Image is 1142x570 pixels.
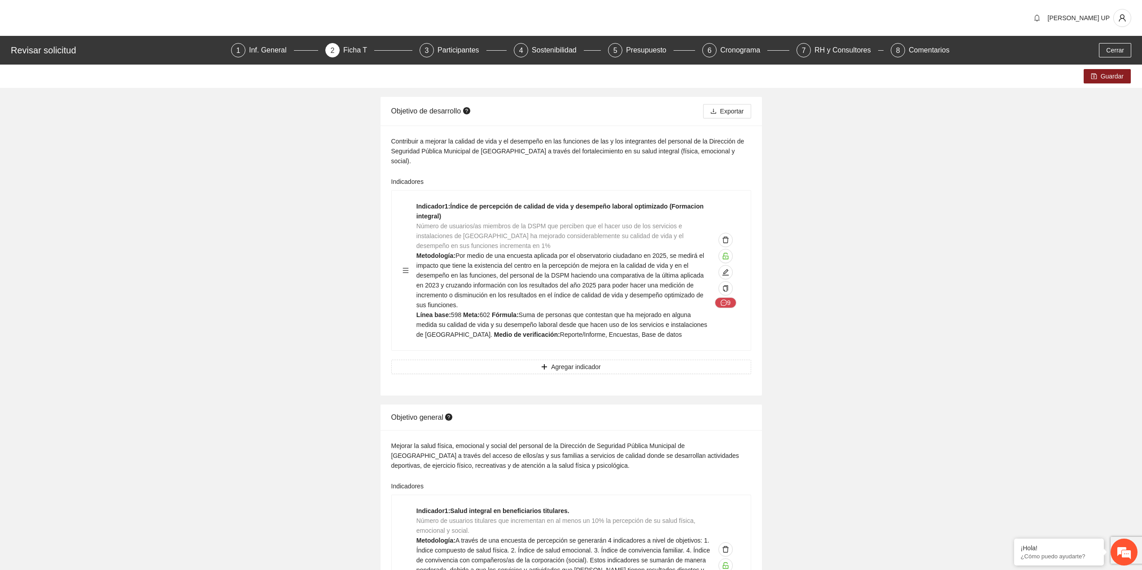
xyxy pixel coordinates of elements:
button: delete [718,542,733,557]
span: unlock [719,562,732,569]
span: unlock [719,252,732,260]
button: message9 [715,297,736,308]
span: 5 [613,47,617,54]
div: 4Sostenibilidad [514,43,601,57]
button: Cerrar [1099,43,1131,57]
div: Mejorar la salud física, emocional y social del personal de la Dirección de Seguridad Pública Mun... [391,441,751,470]
div: Revisar solicitud [11,43,226,57]
span: Reporte/Informe, Encuestas, Base de datos [560,331,682,338]
label: Indicadores [391,177,424,187]
div: 8Comentarios [891,43,949,57]
span: message [721,300,727,307]
div: Ficha T [343,43,374,57]
div: Contribuir a mejorar la calidad de vida y el desempeño en las funciones de las y los integrantes ... [391,136,751,166]
span: save [1091,73,1097,80]
span: copy [722,285,729,292]
span: Suma de personas que contestan que ha mejorado en alguna medida su calidad de vida y su desempeño... [416,311,707,338]
div: 1Inf. General [231,43,318,57]
span: edit [719,269,732,276]
button: downloadExportar [703,104,751,118]
div: 6Cronograma [702,43,789,57]
strong: Indicador 1 : Índice de percepción de calidad de vida y desempeño laboral optimizado (Formacion i... [416,203,704,220]
span: 6 [708,47,712,54]
div: 3Participantes [420,43,507,57]
span: Objetivo de desarrollo [391,107,473,115]
span: user [1114,14,1131,22]
span: Agregar indicador [551,362,601,372]
button: user [1113,9,1131,27]
span: 7 [802,47,806,54]
span: 4 [519,47,523,54]
div: ¡Hola! [1021,544,1097,552]
span: Por medio de una encuesta aplicada por el observatorio ciudadano en 2025, se medirá el impacto qu... [416,252,704,309]
span: 8 [896,47,900,54]
div: Sostenibilidad [532,43,584,57]
span: delete [719,236,732,244]
div: Presupuesto [626,43,674,57]
span: 3 [425,47,429,54]
div: Comentarios [909,43,949,57]
span: Cerrar [1106,45,1124,55]
strong: Medio de verificación: [494,331,560,338]
button: plusAgregar indicador [391,360,751,374]
span: 1 [236,47,241,54]
strong: Fórmula: [492,311,519,318]
span: Número de usuarios/as miembros de la DSPM que perciben que el hacer uso de los servicios e instal... [416,222,684,249]
div: 7RH y Consultores [796,43,884,57]
div: 2Ficha T [325,43,412,57]
button: bell [1030,11,1044,25]
button: delete [718,233,733,247]
div: Participantes [438,43,486,57]
div: RH y Consultores [814,43,878,57]
span: question-circle [445,413,452,421]
span: 2 [331,47,335,54]
span: Objetivo general [391,413,455,421]
label: Indicadores [391,481,424,491]
button: unlock [718,249,733,263]
button: edit [718,265,733,279]
strong: Metodología: [416,537,455,544]
span: Guardar [1101,71,1124,81]
strong: Indicador 1 : Salud integral en beneficiarios titulares. [416,507,569,514]
span: 598 [451,311,461,318]
button: copy [718,281,733,296]
span: [PERSON_NAME] UP [1048,14,1110,22]
button: saveGuardar [1084,69,1131,83]
div: 5Presupuesto [608,43,695,57]
span: 602 [480,311,490,318]
span: bell [1030,14,1044,22]
span: plus [541,364,547,371]
strong: Línea base: [416,311,451,318]
span: Número de usuarios titulares que incrementan en al menos un 10% la percepción de su salud física,... [416,517,696,534]
span: delete [719,546,732,553]
span: menu [403,267,409,274]
span: Exportar [720,106,744,116]
span: download [710,108,717,115]
span: question-circle [463,107,470,114]
strong: Meta: [463,311,480,318]
strong: Metodología: [416,252,455,259]
div: Inf. General [249,43,294,57]
p: ¿Cómo puedo ayudarte? [1021,553,1097,560]
div: Cronograma [720,43,767,57]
